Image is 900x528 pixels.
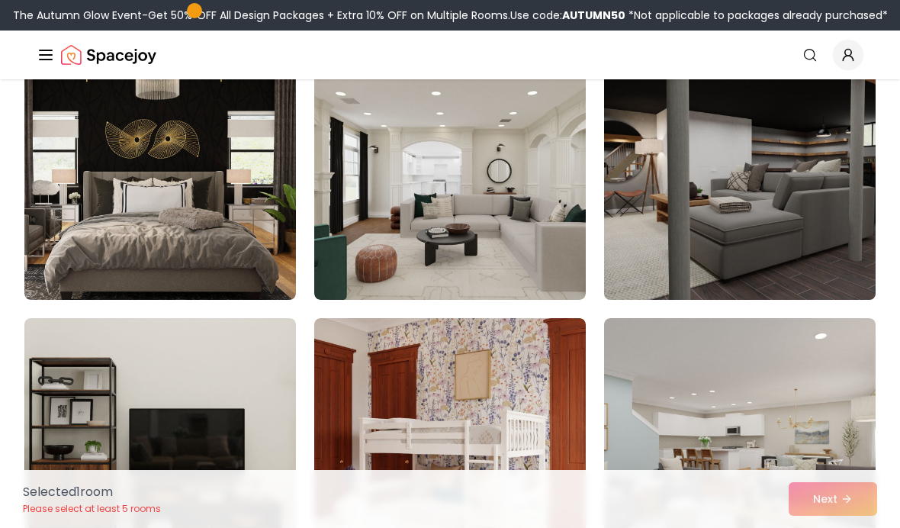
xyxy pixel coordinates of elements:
span: *Not applicable to packages already purchased* [625,8,888,23]
span: Use code: [510,8,625,23]
p: Please select at least 5 rooms [23,503,161,515]
a: Spacejoy [61,40,156,70]
nav: Global [37,31,863,79]
img: Room room-76 [24,56,296,300]
div: The Autumn Glow Event-Get 50% OFF All Design Packages + Extra 10% OFF on Multiple Rooms. [13,8,888,23]
img: Room room-77 [314,56,586,300]
b: AUTUMN50 [562,8,625,23]
img: Spacejoy Logo [61,40,156,70]
p: Selected 1 room [23,483,161,501]
img: Room room-78 [597,50,882,306]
